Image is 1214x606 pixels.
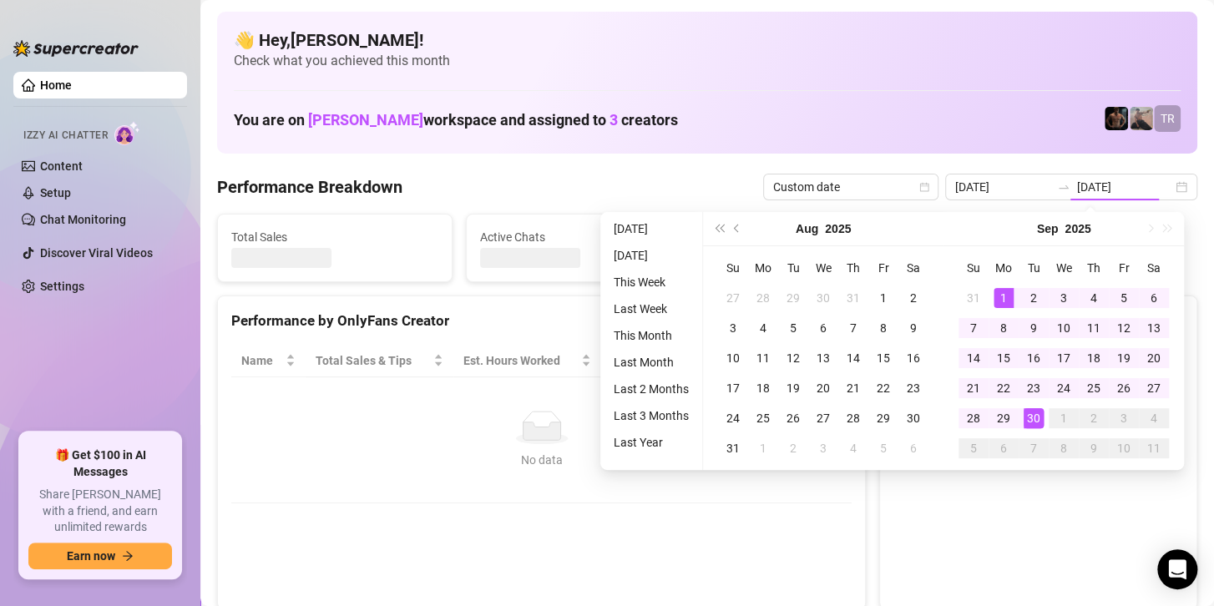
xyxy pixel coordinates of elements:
[724,351,828,370] span: Chat Conversion
[893,310,1183,332] div: Sales by OnlyFans Creator
[1161,109,1175,128] span: TR
[919,182,929,192] span: calendar
[773,174,928,199] span: Custom date
[463,351,579,370] div: Est. Hours Worked
[114,121,140,145] img: AI Chatter
[234,28,1181,52] h4: 👋 Hey, [PERSON_NAME] !
[23,128,108,144] span: Izzy AI Chatter
[122,550,134,562] span: arrow-right
[217,175,402,199] h4: Performance Breakdown
[40,246,153,260] a: Discover Viral Videos
[234,52,1181,70] span: Check what you achieved this month
[67,549,115,563] span: Earn now
[1077,178,1172,196] input: End date
[728,228,935,246] span: Messages Sent
[308,111,423,129] span: [PERSON_NAME]
[1057,180,1070,194] span: to
[40,186,71,199] a: Setup
[601,345,714,377] th: Sales / Hour
[40,159,83,173] a: Content
[241,351,282,370] span: Name
[40,78,72,92] a: Home
[248,451,835,469] div: No data
[714,345,852,377] th: Chat Conversion
[306,345,453,377] th: Total Sales & Tips
[1157,549,1197,589] div: Open Intercom Messenger
[231,228,438,246] span: Total Sales
[28,543,172,569] button: Earn nowarrow-right
[231,310,852,332] div: Performance by OnlyFans Creator
[234,111,678,129] h1: You are on workspace and assigned to creators
[1105,107,1128,130] img: Trent
[955,178,1050,196] input: Start date
[1057,180,1070,194] span: swap-right
[40,280,84,293] a: Settings
[13,40,139,57] img: logo-BBDzfeDw.svg
[1130,107,1153,130] img: LC
[610,111,618,129] span: 3
[611,351,690,370] span: Sales / Hour
[28,447,172,480] span: 🎁 Get $100 in AI Messages
[40,213,126,226] a: Chat Monitoring
[480,228,687,246] span: Active Chats
[316,351,430,370] span: Total Sales & Tips
[28,487,172,536] span: Share [PERSON_NAME] with a friend, and earn unlimited rewards
[231,345,306,377] th: Name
